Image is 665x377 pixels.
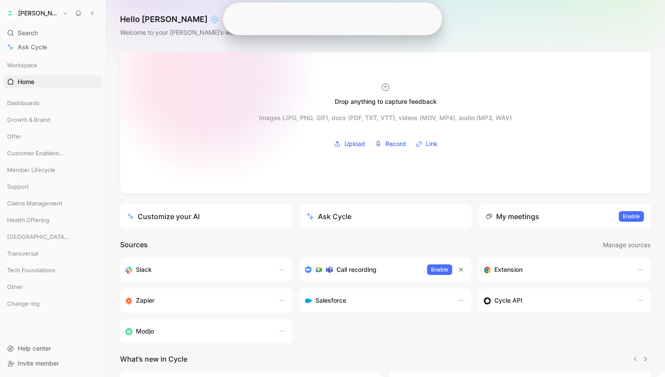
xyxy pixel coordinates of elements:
[300,204,472,229] button: Ask Cycle
[486,211,539,222] div: My meetings
[494,264,522,275] h3: Extension
[484,264,628,275] div: Capture feedback from anywhere on the web
[413,137,441,150] button: Link
[7,216,49,224] span: Health Offering
[4,180,102,196] div: Support
[385,139,406,149] span: Record
[4,197,102,212] div: Claims Management
[127,211,200,222] div: Customize your AI
[7,182,29,191] span: Support
[4,130,102,143] div: Offer
[7,99,40,107] span: Dashboards
[372,137,409,150] button: Record
[18,9,59,17] h1: [PERSON_NAME]
[4,180,102,193] div: Support
[7,282,23,291] span: Other
[7,266,55,275] span: Tech Foundations
[7,165,55,174] span: Member Lifecycle
[136,264,152,275] h3: Slack
[120,14,257,25] h1: Hello [PERSON_NAME] ❄️
[4,75,102,88] a: Home
[136,295,154,306] h3: Zapier
[4,113,102,129] div: Growth & Brand
[6,9,15,18] img: Alan
[125,264,270,275] div: Sync your customers, send feedback and get updates in Slack
[4,213,102,229] div: Health Offering
[120,239,148,251] h2: Sources
[344,139,365,149] span: Upload
[603,240,650,250] span: Manage sources
[4,280,102,293] div: Other
[431,265,448,274] span: Enable
[4,357,102,370] div: Invite member
[619,211,644,222] button: Enable
[120,204,292,229] a: Customize your AI
[7,249,38,258] span: Transversal
[120,27,257,38] div: Welcome to your [PERSON_NAME]’s workspace
[4,342,102,355] div: Help center
[4,130,102,146] div: Offer
[4,96,102,112] div: Dashboards
[4,163,102,179] div: Member Lifecycle
[4,297,102,313] div: Change-log
[4,113,102,126] div: Growth & Brand
[426,139,438,149] span: Link
[7,115,50,124] span: Growth & Brand
[305,264,420,275] div: Record & transcribe meetings from Zoom, Meet & Teams.
[623,212,640,221] span: Enable
[4,264,102,279] div: Tech Foundations
[4,146,102,162] div: Customer Enablement
[331,137,368,150] button: Upload
[4,230,102,246] div: [GEOGRAPHIC_DATA] Product
[484,295,628,306] div: Sync customers & send feedback from custom sources. Get inspired by our favorite use case
[4,197,102,210] div: Claims Management
[4,230,102,243] div: [GEOGRAPHIC_DATA] Product
[7,199,62,208] span: Claims Management
[7,232,69,241] span: [GEOGRAPHIC_DATA] Product
[7,61,37,70] span: Workspace
[18,359,59,367] span: Invite member
[136,326,154,337] h3: Modjo
[4,40,102,54] a: Ask Cycle
[307,211,351,222] div: Ask Cycle
[4,146,102,160] div: Customer Enablement
[120,354,187,364] h2: What’s new in Cycle
[4,297,102,310] div: Change-log
[336,264,376,275] h3: Call recording
[7,149,66,157] span: Customer Enablement
[125,295,270,306] div: Capture feedback from thousands of sources with Zapier (survey results, recordings, sheets, etc).
[335,96,437,107] div: Drop anything to capture feedback
[4,59,102,72] div: Workspace
[4,247,102,260] div: Transversal
[18,77,34,86] span: Home
[4,163,102,176] div: Member Lifecycle
[7,132,22,141] span: Offer
[603,239,651,251] button: Manage sources
[427,264,452,275] button: Enable
[18,42,47,52] span: Ask Cycle
[315,295,346,306] h3: Salesforce
[4,280,102,296] div: Other
[7,299,40,308] span: Change-log
[4,264,102,277] div: Tech Foundations
[4,7,70,19] button: Alan[PERSON_NAME]
[18,344,51,352] span: Help center
[4,247,102,263] div: Transversal
[4,96,102,110] div: Dashboards
[4,26,102,40] div: Search
[494,295,522,306] h3: Cycle API
[259,113,512,123] div: Images (JPG, PNG, GIF), docs (PDF, TXT, VTT), videos (MOV, MP4), audio (MP3, WAV)
[18,28,38,38] span: Search
[4,213,102,227] div: Health Offering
